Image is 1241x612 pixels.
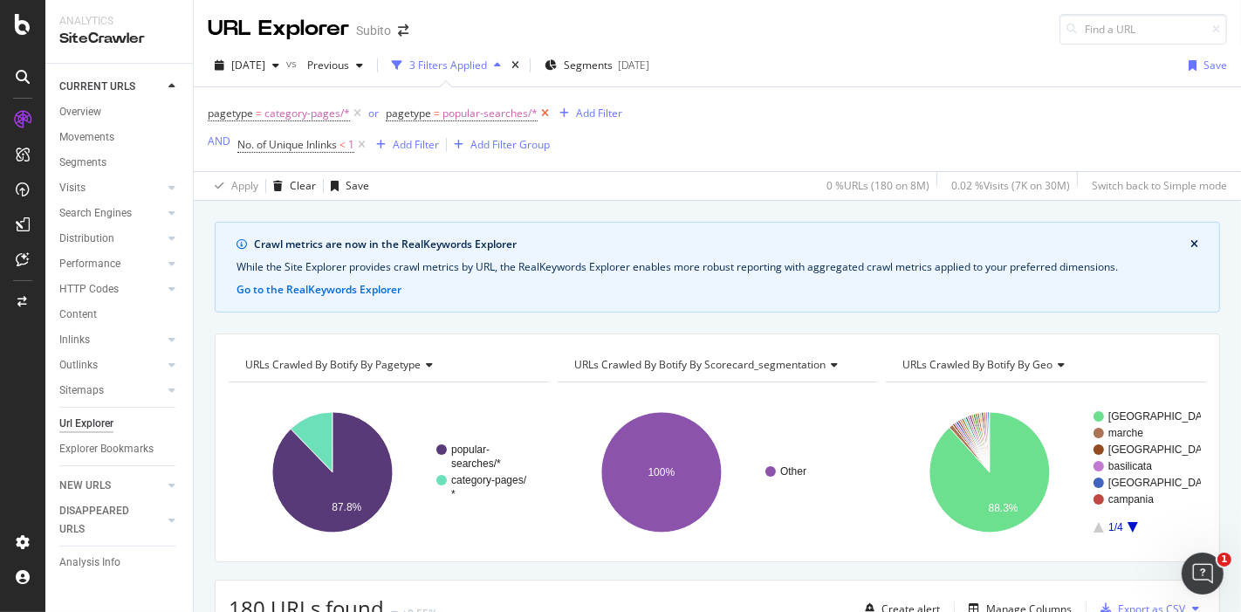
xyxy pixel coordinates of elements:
a: Analysis Info [59,554,181,572]
button: close banner [1186,233,1203,256]
a: Content [59,306,181,324]
button: Add Filter Group [447,134,550,155]
a: HTTP Codes [59,280,163,299]
a: Search Engines [59,204,163,223]
span: Previous [300,58,349,72]
span: Segments [564,58,613,72]
svg: A chart. [229,396,544,548]
a: Overview [59,103,181,121]
div: Inlinks [59,331,90,349]
text: [GEOGRAPHIC_DATA] [1108,410,1217,423]
span: vs [286,56,300,71]
button: Segments[DATE] [538,52,656,79]
text: Other [780,465,806,478]
span: URLs Crawled By Botify By geo [902,357,1052,372]
text: [GEOGRAPHIC_DATA] [1108,477,1217,489]
a: Distribution [59,230,163,248]
div: While the Site Explorer provides crawl metrics by URL, the RealKeywords Explorer enables more rob... [237,259,1198,275]
a: Url Explorer [59,415,181,433]
h4: URLs Crawled By Botify By pagetype [242,351,533,379]
div: 0.02 % Visits ( 7K on 30M ) [951,178,1070,193]
a: Inlinks [59,331,163,349]
a: NEW URLS [59,477,163,495]
div: Switch back to Simple mode [1092,178,1227,193]
svg: A chart. [558,396,873,548]
div: HTTP Codes [59,280,119,299]
text: 87.8% [332,501,361,513]
div: SiteCrawler [59,29,179,49]
a: Sitemaps [59,382,163,400]
button: Add Filter [369,134,439,155]
a: Movements [59,128,181,147]
div: 3 Filters Applied [409,58,487,72]
span: URLs Crawled By Botify By scorecard_segmentation [574,357,826,372]
div: CURRENT URLS [59,78,135,96]
button: Apply [208,172,258,200]
div: Content [59,306,97,324]
button: Clear [266,172,316,200]
div: Add Filter [576,106,622,120]
div: Explorer Bookmarks [59,440,154,458]
span: No. of Unique Inlinks [237,137,337,152]
button: Save [1182,52,1227,79]
div: Save [1203,58,1227,72]
div: Search Engines [59,204,132,223]
a: Visits [59,179,163,197]
input: Find a URL [1059,14,1227,45]
div: Segments [59,154,106,172]
text: 88.3% [989,502,1018,514]
div: arrow-right-arrow-left [398,24,408,37]
div: Url Explorer [59,415,113,433]
text: basilicata [1108,460,1152,472]
span: = [434,106,440,120]
span: URLs Crawled By Botify By pagetype [245,357,421,372]
div: [DATE] [618,58,649,72]
a: DISAPPEARED URLS [59,502,163,539]
text: marche [1108,427,1143,439]
span: pagetype [208,106,253,120]
text: category-pages/ [451,474,527,486]
text: popular- [451,444,490,456]
div: Analytics [59,14,179,29]
a: Performance [59,255,163,273]
button: Save [324,172,369,200]
div: 0 % URLs ( 180 on 8M ) [826,178,929,193]
span: category-pages/* [264,101,350,126]
h4: URLs Crawled By Botify By geo [899,351,1190,379]
text: [GEOGRAPHIC_DATA] [1108,444,1217,456]
button: Previous [300,52,370,79]
div: Analysis Info [59,554,120,572]
div: Performance [59,255,120,273]
svg: A chart. [886,396,1201,548]
button: AND [208,133,230,149]
a: Segments [59,154,181,172]
span: pagetype [386,106,431,120]
a: Outlinks [59,356,163,375]
button: 3 Filters Applied [385,52,508,79]
div: Add Filter Group [470,137,550,152]
text: searches/* [451,457,501,470]
div: Visits [59,179,86,197]
div: Overview [59,103,101,121]
a: Explorer Bookmarks [59,440,181,458]
span: = [256,106,262,120]
button: or [368,105,379,121]
div: times [508,57,523,74]
button: [DATE] [208,52,286,79]
button: Switch back to Simple mode [1085,172,1227,200]
h4: URLs Crawled By Botify By scorecard_segmentation [571,351,862,379]
div: Save [346,178,369,193]
span: 1 [1217,553,1231,567]
div: AND [208,134,230,148]
span: popular-searches/* [442,101,538,126]
text: 100% [648,466,675,478]
div: or [368,106,379,120]
div: info banner [215,222,1220,313]
div: Distribution [59,230,114,248]
div: Subito [356,22,391,39]
div: Crawl metrics are now in the RealKeywords Explorer [254,237,1190,252]
div: DISAPPEARED URLS [59,502,147,539]
span: 2025 Oct. 3rd [231,58,265,72]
